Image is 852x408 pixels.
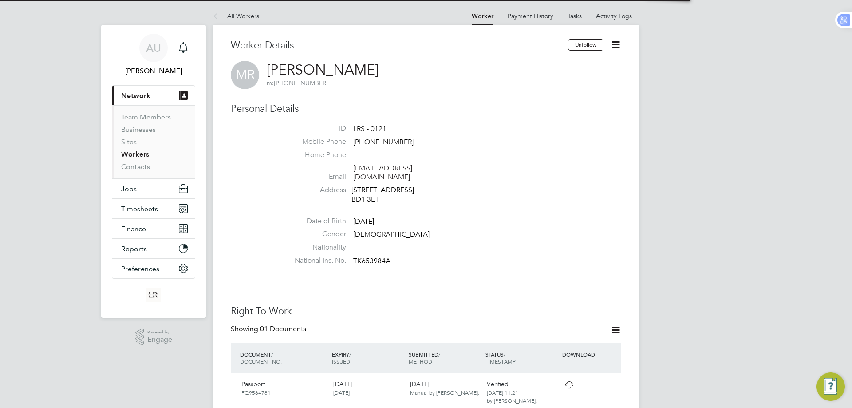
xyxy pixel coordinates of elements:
span: Timesheets [121,205,158,213]
button: Timesheets [112,199,195,218]
div: Passport [238,376,330,400]
a: Payment History [508,12,553,20]
a: Tasks [568,12,582,20]
nav: Main navigation [101,25,206,318]
span: m: [267,79,274,87]
span: AU [146,42,161,54]
span: [DATE] [333,389,350,396]
span: by [PERSON_NAME]. [487,397,537,404]
span: Network [121,91,150,100]
h3: Personal Details [231,103,621,115]
span: [PHONE_NUMBER] [353,138,414,147]
a: Go to home page [112,288,195,302]
span: Verified [487,380,509,388]
a: Powered byEngage [135,329,173,345]
div: Network [112,105,195,178]
span: / [438,351,440,358]
div: SUBMITTED [406,346,483,369]
span: DOCUMENT NO. [240,358,282,365]
a: Sites [121,138,137,146]
span: Finance [121,225,146,233]
span: / [504,351,505,358]
div: [DATE] [330,376,406,400]
label: Home Phone [284,151,346,160]
span: FQ9564781 [241,389,271,396]
span: Manual by [PERSON_NAME]. [410,389,479,396]
button: Engage Resource Center [816,372,845,401]
span: / [271,351,273,358]
a: All Workers [213,12,259,20]
label: Nationality [284,243,346,252]
div: [STREET_ADDRESS] BD1 3ET [351,186,436,204]
span: Jobs [121,185,137,193]
h3: Worker Details [231,39,568,52]
div: DOCUMENT [238,346,330,369]
span: Reports [121,245,147,253]
div: EXPIRY [330,346,406,369]
label: Gender [284,230,346,239]
span: Preferences [121,265,159,273]
span: / [349,351,351,358]
a: AU[PERSON_NAME] [112,34,195,76]
span: TK653984A [353,257,390,265]
label: National Ins. No. [284,256,346,265]
span: Azmat Ullah [112,66,195,76]
label: Date of Birth [284,217,346,226]
button: Unfollow [568,39,603,51]
span: METHOD [409,358,432,365]
label: Mobile Phone [284,137,346,147]
button: Jobs [112,179,195,198]
button: Network [112,86,195,105]
a: [PERSON_NAME] [267,61,379,79]
div: STATUS [483,346,560,369]
span: [DATE] 11:21 [487,389,518,396]
a: Businesses [121,125,156,134]
span: LRS - 0121 [353,124,387,133]
div: DOWNLOAD [560,346,621,362]
button: Reports [112,239,195,258]
span: Engage [147,336,172,344]
label: Email [284,172,346,182]
button: Finance [112,219,195,238]
label: ID [284,124,346,133]
a: Activity Logs [596,12,632,20]
span: 01 Documents [260,325,306,333]
span: [DATE] [353,217,374,226]
a: Workers [121,150,149,158]
h3: Right To Work [231,305,621,318]
span: ISSUED [332,358,350,365]
button: Preferences [112,259,195,278]
div: Showing [231,325,308,334]
label: Address [284,186,346,195]
span: Powered by [147,329,172,336]
div: [DATE] [406,376,483,400]
span: TIMESTAMP [485,358,516,365]
a: Contacts [121,162,150,171]
span: [PHONE_NUMBER] [267,79,328,87]
a: Team Members [121,113,171,121]
span: [DEMOGRAPHIC_DATA] [353,230,430,239]
a: [EMAIL_ADDRESS][DOMAIN_NAME] [353,164,412,182]
img: loyalreliance-logo-retina.png [146,288,161,302]
span: MR [231,61,259,89]
a: Worker [472,12,493,20]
